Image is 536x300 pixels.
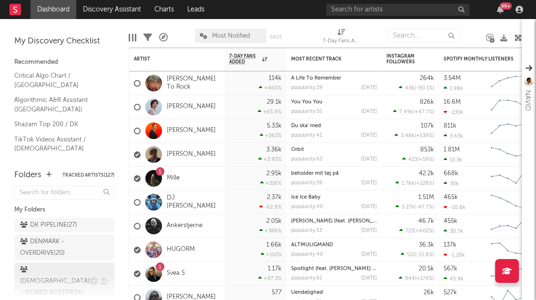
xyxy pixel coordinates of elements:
div: 42.2k [419,170,434,177]
div: DENMARK - OVERDRIVE ( 20 ) [20,236,87,259]
div: 1.81M [444,147,460,153]
div: 264k [420,75,434,81]
div: 26k [424,290,434,296]
div: -1.28k [444,252,465,258]
span: +602 % [415,229,433,234]
span: 1.76k [402,181,415,186]
svg: Chart title [486,95,529,119]
div: Filters [143,24,152,51]
a: Critical Algo Chart / [GEOGRAPHIC_DATA] [14,70,105,90]
a: [PERSON_NAME] To Rock [167,75,220,91]
div: 46.7k [418,218,434,224]
span: 7-Day Fans Added [229,53,260,65]
span: +47.7 % [415,110,433,115]
div: ( ) [402,156,434,162]
button: 99+ [497,6,504,13]
div: [DATE] [361,204,377,210]
div: 2.95k [266,170,282,177]
div: popularity: 53 [291,228,322,233]
a: Mille [167,174,180,182]
input: Search for folders... [14,186,114,200]
div: ( ) [399,228,434,234]
div: 853k [420,147,434,153]
div: You You You [291,100,377,105]
div: +216 % [260,180,282,186]
div: NAVID [522,90,533,111]
div: ( ) [395,180,434,186]
div: 99 + [500,2,512,10]
div: Folders [14,170,41,181]
span: Most Notified [212,33,250,39]
a: beholder mit tøj på [291,171,339,176]
div: My Folders [14,204,114,216]
div: Artist [134,56,205,62]
div: Instagram Followers [386,53,420,65]
div: popularity: 29 [291,85,323,90]
a: Algorithmic A&R Assistant ([GEOGRAPHIC_DATA]) [14,95,105,114]
span: +228 % [416,181,433,186]
div: 2.37k [267,194,282,200]
div: 5.33k [267,123,282,129]
div: 577 [272,290,282,296]
div: A&R Pipeline [159,24,168,51]
div: Olivia For Altid (feat. Omar & Svea S) [291,219,377,224]
div: 3.36k [266,147,282,153]
div: -62.8 % [259,204,282,210]
div: Spotlight (feat. Berg & Klamfyr) [291,266,377,271]
div: +386 % [259,228,282,234]
a: [PERSON_NAME] [167,127,216,135]
div: 1.17k [268,266,282,272]
div: 811k [444,123,456,129]
div: [DEMOGRAPHIC_DATA] - SIGNED ROSTER ( 16 ) [20,264,90,299]
div: 137k [444,242,456,248]
div: 107k [421,123,434,129]
span: +539 % [416,133,433,139]
span: 521 [407,252,415,258]
a: Ice Ice Baby [291,195,321,200]
div: 826k [420,99,434,105]
div: 465k [444,194,458,200]
svg: Chart title [486,262,529,286]
div: Recommended [14,57,114,68]
div: [DATE] [361,157,377,162]
div: ( ) [401,251,434,258]
div: 3.54M [444,75,461,81]
a: A Life To Remember [291,76,341,81]
div: [DATE] [361,228,377,233]
div: 30.7k [444,228,463,234]
a: You You You [291,100,323,105]
div: +3.93 % [258,156,282,162]
svg: Chart title [486,214,529,238]
div: 16.6M [444,99,461,105]
div: ( ) [399,275,434,281]
a: HUGORM [167,246,195,254]
div: popularity: 40 [291,204,323,210]
div: Du ska' med [291,123,377,129]
button: Save [270,34,282,40]
div: ALTMULIGMAND [291,242,377,248]
div: 20.5k [419,266,434,272]
a: Spotlight (feat. [PERSON_NAME] & Klamfyr) [291,266,398,271]
a: TikTok Videos Assistant / [DEMOGRAPHIC_DATA] [14,134,105,154]
div: 455k [444,218,457,224]
a: Du ska' med [291,123,321,129]
span: 436 [405,86,415,91]
a: DENMARK - OVERDRIVE(20) [14,235,114,260]
div: +65.9 % [258,109,282,115]
div: My Discovery Checklist [14,36,114,47]
a: Shazam Top 200 / DK [14,119,105,130]
div: 7-Day Fans Added (7-Day Fans Added) [323,36,361,47]
span: 944 [405,276,415,281]
a: [PERSON_NAME] [167,103,216,111]
a: DJ [PERSON_NAME] [167,194,220,210]
div: 36.3k [419,242,434,248]
span: 3.27k [402,205,415,210]
div: popularity: 40 [291,252,323,257]
div: -10.8k [444,204,465,210]
span: +59 % [419,157,433,162]
a: Uendelighed [291,290,323,295]
a: Orbit [291,147,304,152]
span: 423 [408,157,417,162]
a: [PERSON_NAME] (feat. [PERSON_NAME] & Svea S) [291,219,413,224]
div: +110 % [261,251,282,258]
